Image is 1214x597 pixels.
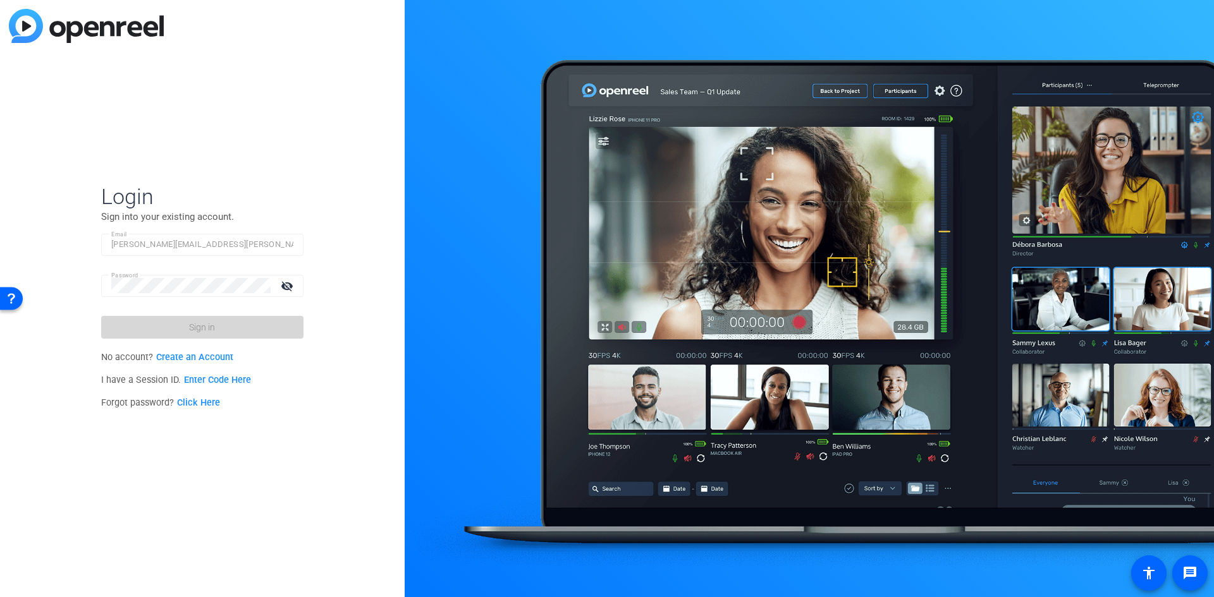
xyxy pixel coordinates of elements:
a: Enter Code Here [184,375,251,385]
p: Sign into your existing account. [101,210,303,224]
img: blue-gradient.svg [9,9,164,43]
mat-label: Password [111,272,138,279]
mat-icon: accessibility [1141,565,1156,581]
span: Forgot password? [101,397,220,408]
mat-label: Email [111,231,127,238]
a: Create an Account [156,352,233,363]
a: Click Here [177,397,220,408]
mat-icon: message [1182,565,1198,581]
span: I have a Session ID. [101,375,251,385]
span: No account? [101,352,233,363]
span: Login [101,183,303,210]
mat-icon: visibility_off [273,277,303,295]
input: Enter Email Address [111,237,293,252]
